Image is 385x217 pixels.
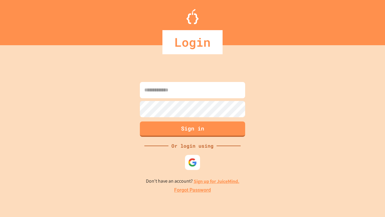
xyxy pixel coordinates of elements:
[168,142,217,149] div: Or login using
[146,178,239,185] p: Don't have an account?
[194,178,239,184] a: Sign up for JuiceMind.
[162,30,223,54] div: Login
[140,121,245,137] button: Sign in
[174,187,211,194] a: Forgot Password
[188,158,197,167] img: google-icon.svg
[186,9,199,24] img: Logo.svg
